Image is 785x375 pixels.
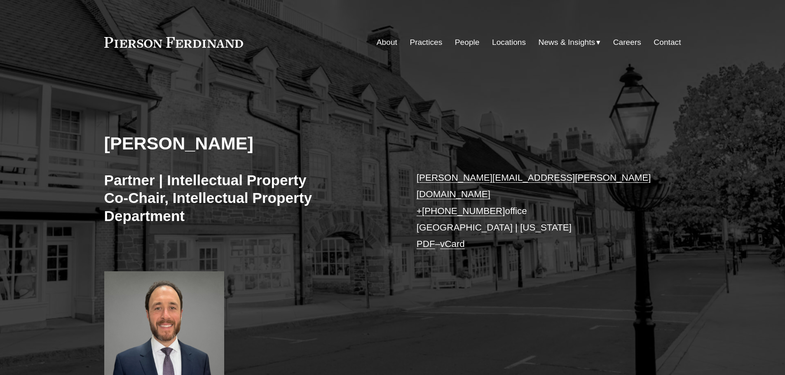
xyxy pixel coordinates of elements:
a: About [377,35,397,50]
a: Contact [654,35,681,50]
a: folder dropdown [539,35,601,50]
a: [PERSON_NAME][EMAIL_ADDRESS][PERSON_NAME][DOMAIN_NAME] [417,172,651,199]
p: office [GEOGRAPHIC_DATA] | [US_STATE] – [417,170,657,253]
a: People [455,35,480,50]
a: Practices [410,35,442,50]
span: News & Insights [539,35,595,50]
a: [PHONE_NUMBER] [422,206,505,216]
a: vCard [440,239,465,249]
a: Locations [492,35,526,50]
h3: Partner | Intellectual Property Co-Chair, Intellectual Property Department [104,171,393,225]
a: PDF [417,239,435,249]
a: Careers [613,35,641,50]
a: + [417,206,422,216]
h2: [PERSON_NAME] [104,133,393,154]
